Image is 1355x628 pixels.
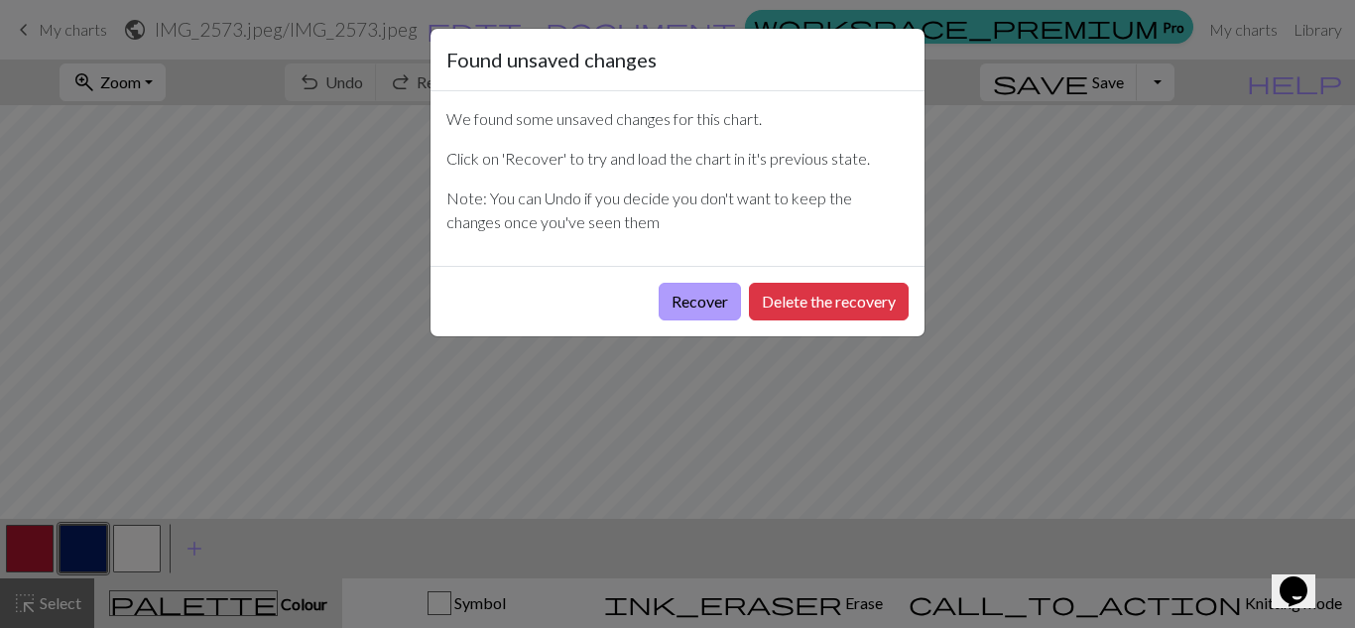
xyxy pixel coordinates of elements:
[749,283,909,320] button: Delete the recovery
[659,283,741,320] button: Recover
[446,107,909,131] p: We found some unsaved changes for this chart.
[1272,549,1335,608] iframe: chat widget
[446,187,909,234] p: Note: You can Undo if you decide you don't want to keep the changes once you've seen them
[446,45,657,74] h5: Found unsaved changes
[446,147,909,171] p: Click on 'Recover' to try and load the chart in it's previous state.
